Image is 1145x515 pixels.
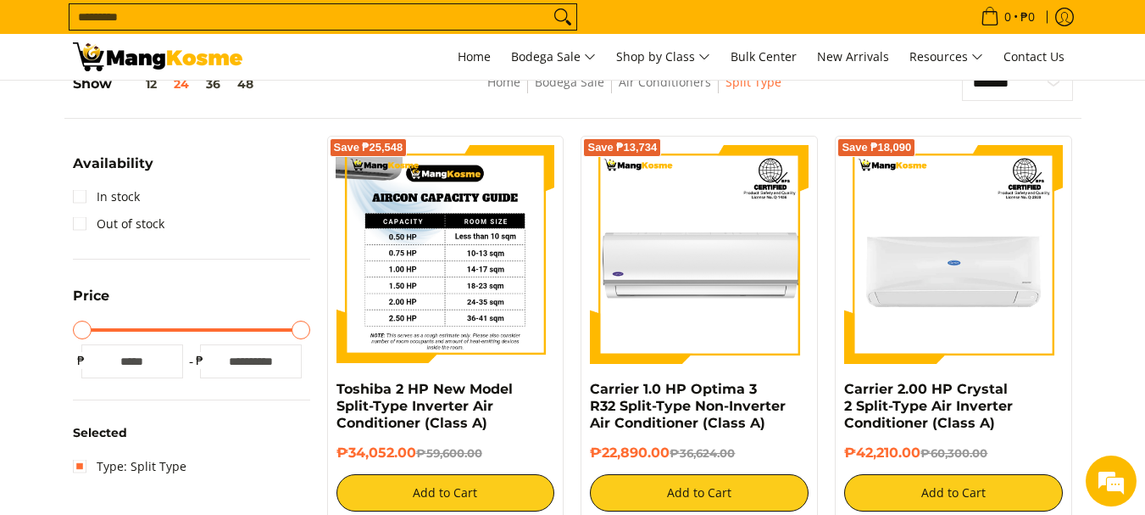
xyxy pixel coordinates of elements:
[336,145,555,364] img: Toshiba 2 HP New Model Split-Type Inverter Air Conditioner (Class A) - 0
[616,47,710,68] span: Shop by Class
[98,151,234,322] span: We're online!
[809,34,898,80] a: New Arrivals
[73,426,310,441] h6: Selected
[73,42,242,71] img: Bodega Sale Aircon l Mang Kosme: Home Appliances Warehouse Sale Split Type
[1002,11,1014,23] span: 0
[535,74,604,90] a: Bodega Sale
[73,210,164,238] a: Out of stock
[619,74,711,90] a: Air Conditioners
[334,143,403,153] span: Save ₱25,548
[844,381,1013,431] a: Carrier 2.00 HP Crystal 2 Split-Type Air Inverter Conditioner (Class A)
[590,381,786,431] a: Carrier 1.0 HP Optima 3 R32 Split-Type Non-Inverter Air Conditioner (Class A)
[259,34,1073,80] nav: Main Menu
[73,157,153,183] summary: Open
[165,77,197,91] button: 24
[670,446,735,460] del: ₱36,624.00
[88,95,285,117] div: Chat with us now
[336,445,555,462] h6: ₱34,052.00
[8,339,323,398] textarea: Type your message and hit 'Enter'
[909,47,983,68] span: Resources
[229,77,262,91] button: 48
[590,474,809,512] button: Add to Cart
[844,474,1063,512] button: Add to Cart
[608,34,719,80] a: Shop by Class
[842,143,911,153] span: Save ₱18,090
[73,352,90,369] span: ₱
[73,183,140,210] a: In stock
[73,289,109,316] summary: Open
[549,4,576,30] button: Search
[844,145,1063,364] img: Carrier 2.00 HP Crystal 2 Split-Type Air Inverter Conditioner (Class A)
[590,445,809,462] h6: ₱22,890.00
[722,34,805,80] a: Bulk Center
[901,34,992,80] a: Resources
[458,48,491,64] span: Home
[590,145,809,364] img: Carrier 1.0 HP Optima 3 R32 Split-Type Non-Inverter Air Conditioner (Class A)
[336,381,513,431] a: Toshiba 2 HP New Model Split-Type Inverter Air Conditioner (Class A)
[817,48,889,64] span: New Arrivals
[73,76,262,92] h5: Show
[844,445,1063,462] h6: ₱42,210.00
[112,77,165,91] button: 12
[731,48,797,64] span: Bulk Center
[487,74,520,90] a: Home
[1018,11,1037,23] span: ₱0
[920,446,987,460] del: ₱60,300.00
[995,34,1073,80] a: Contact Us
[73,157,153,171] span: Availability
[374,72,896,110] nav: Breadcrumbs
[73,453,186,480] a: Type: Split Type
[278,8,319,49] div: Minimize live chat window
[1003,48,1064,64] span: Contact Us
[725,72,781,93] span: Split Type
[511,47,596,68] span: Bodega Sale
[503,34,604,80] a: Bodega Sale
[73,289,109,303] span: Price
[197,77,229,91] button: 36
[192,352,208,369] span: ₱
[336,474,555,512] button: Add to Cart
[587,143,657,153] span: Save ₱13,734
[975,8,1040,26] span: •
[416,446,482,460] del: ₱59,600.00
[449,34,499,80] a: Home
